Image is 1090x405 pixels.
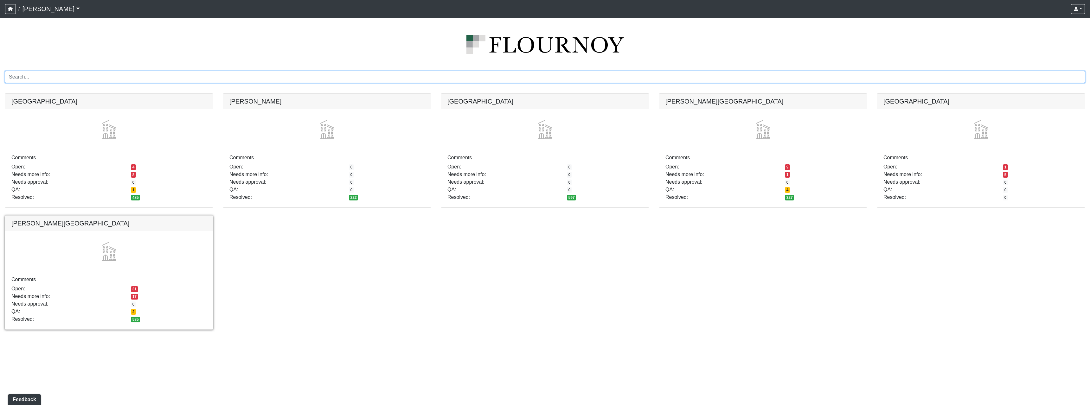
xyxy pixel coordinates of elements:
[16,3,22,15] span: /
[5,71,1085,83] input: Search
[5,35,1085,54] img: logo
[22,3,80,15] a: [PERSON_NAME]
[5,392,42,405] iframe: Ybug feedback widget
